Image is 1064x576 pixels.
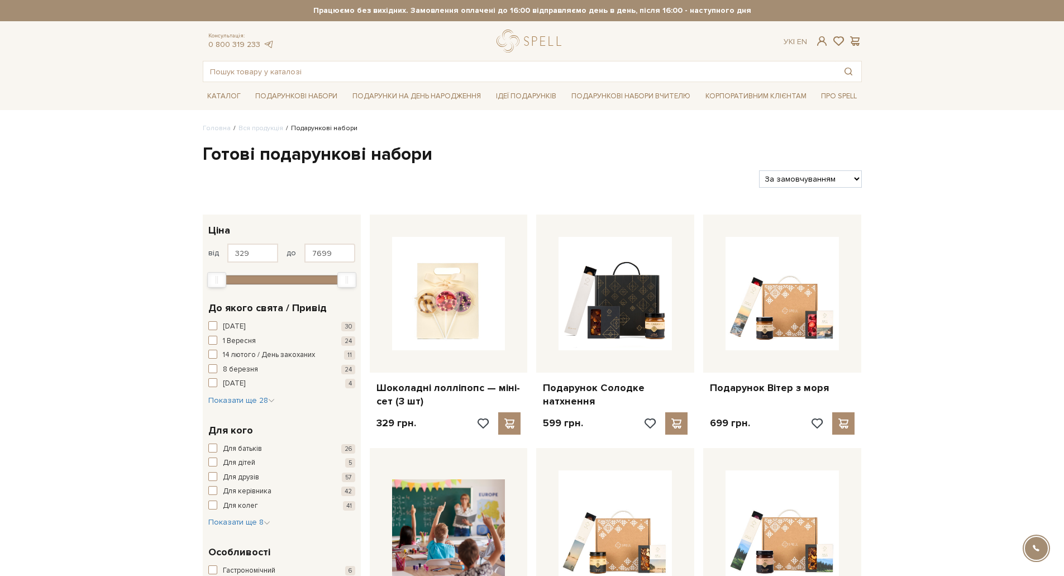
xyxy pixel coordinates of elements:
li: Подарункові набори [283,123,357,134]
span: 57 [342,473,355,482]
button: Для колег 41 [208,501,355,512]
span: Особливості [208,545,270,560]
div: Ук [784,37,807,47]
a: 0 800 319 233 [208,40,260,49]
span: Для батьків [223,444,262,455]
a: Каталог [203,88,245,105]
span: 14 лютого / День закоханих [223,350,315,361]
span: [DATE] [223,378,245,389]
button: [DATE] 30 [208,321,355,332]
button: Пошук товару у каталозі [836,61,861,82]
a: Подарункові набори [251,88,342,105]
span: 11 [344,350,355,360]
span: 5 [345,458,355,468]
span: 1 Вересня [223,336,256,347]
span: 30 [341,322,355,331]
span: 26 [341,444,355,454]
button: 1 Вересня 24 [208,336,355,347]
span: до [287,248,296,258]
button: [DATE] 4 [208,378,355,389]
p: 329 грн. [376,417,416,430]
button: Показати ще 8 [208,517,270,528]
a: Подарунок Солодке натхнення [543,382,688,408]
button: 8 березня 24 [208,364,355,375]
a: telegram [263,40,274,49]
span: Для колег [223,501,258,512]
div: Min [207,272,226,288]
span: | [793,37,795,46]
div: Max [337,272,356,288]
h1: Готові подарункові набори [203,143,862,166]
button: Для друзів 57 [208,472,355,483]
span: Ціна [208,223,230,238]
a: Шоколадні лолліпопс — міні-сет (3 шт) [376,382,521,408]
input: Пошук товару у каталозі [203,61,836,82]
a: Головна [203,124,231,132]
span: 24 [341,365,355,374]
span: [DATE] [223,321,245,332]
span: Для дітей [223,458,255,469]
a: Вся продукція [238,124,283,132]
span: 24 [341,336,355,346]
input: Ціна [304,244,355,263]
a: Подарункові набори Вчителю [567,87,695,106]
a: Корпоративним клієнтам [701,88,811,105]
p: 699 грн. [710,417,750,430]
a: Подарунок Вітер з моря [710,382,855,394]
button: Для дітей 5 [208,458,355,469]
a: Про Spell [817,88,861,105]
a: logo [497,30,566,53]
span: Для друзів [223,472,259,483]
span: Для керівника [223,486,271,497]
span: 6 [345,566,355,575]
span: 41 [343,501,355,511]
span: 8 березня [223,364,258,375]
strong: Працюємо без вихідних. Замовлення оплачені до 16:00 відправляємо день в день, після 16:00 - насту... [203,6,862,16]
span: До якого свята / Привід [208,301,327,316]
button: Для керівника 42 [208,486,355,497]
span: від [208,248,219,258]
p: 599 грн. [543,417,583,430]
button: Показати ще 28 [208,395,275,406]
span: 4 [345,379,355,388]
input: Ціна [227,244,278,263]
span: 42 [341,487,355,496]
button: 14 лютого / День закоханих 11 [208,350,355,361]
a: En [797,37,807,46]
a: Подарунки на День народження [348,88,485,105]
a: Ідеї подарунків [492,88,561,105]
span: Показати ще 8 [208,517,270,527]
span: Консультація: [208,32,274,40]
span: Показати ще 28 [208,396,275,405]
button: Для батьків 26 [208,444,355,455]
span: Для кого [208,423,253,438]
